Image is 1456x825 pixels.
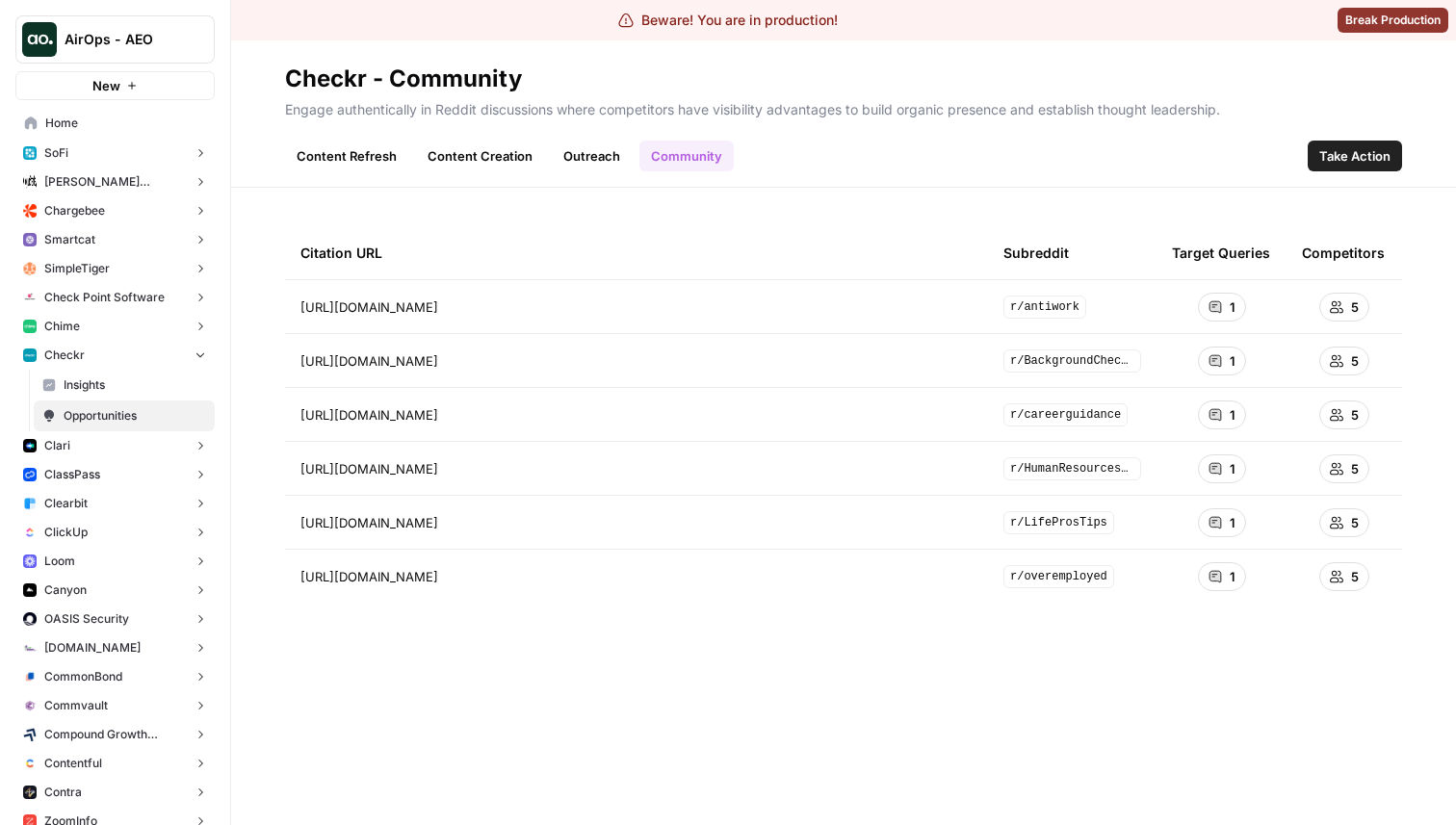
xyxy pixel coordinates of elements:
[1230,351,1235,371] span: 1
[300,226,973,279] div: Citation URL
[44,173,186,191] span: [PERSON_NAME] [PERSON_NAME] at Work
[44,697,108,714] span: Commvault
[15,691,215,720] button: Commvault
[15,196,215,225] button: Chargebee
[23,699,37,712] img: xf6b4g7v9n1cfco8wpzm78dqnb6e
[15,662,215,691] button: CommonBond
[23,786,37,799] img: azd67o9nw473vll9dbscvlvo9wsn
[64,376,206,394] span: Insights
[1351,351,1359,371] span: 5
[23,262,37,275] img: hlg0wqi1id4i6sbxkcpd2tyblcaw
[15,633,215,662] button: [DOMAIN_NAME]
[15,431,215,460] button: Clari
[44,755,102,772] span: Contentful
[1230,513,1235,532] span: 1
[23,291,37,304] img: gddfodh0ack4ddcgj10xzwv4nyos
[618,11,838,30] div: Beware! You are in production!
[1003,457,1141,480] span: r/HumanResourcesUK
[64,407,206,425] span: Opportunities
[15,254,215,283] button: SimpleTiger
[15,341,215,370] button: Checkr
[15,576,215,605] button: Canyon
[1230,567,1235,586] span: 1
[15,225,215,254] button: Smartcat
[23,468,37,481] img: z4c86av58qw027qbtb91h24iuhub
[1351,567,1359,586] span: 5
[44,231,95,248] span: Smartcat
[44,726,186,743] span: Compound Growth Marketing
[15,489,215,518] button: Clearbit
[552,141,632,171] a: Outreach
[23,641,37,655] img: k09s5utkby11dt6rxf2w9zgb46r0
[65,30,181,49] span: AirOps - AEO
[285,94,1402,119] p: Engage authentically in Reddit discussions where competitors have visibility advantages to build ...
[1345,12,1441,29] span: Break Production
[15,460,215,489] button: ClassPass
[15,71,215,100] button: New
[639,141,734,171] a: Community
[1351,297,1359,317] span: 5
[1351,459,1359,478] span: 5
[1003,349,1141,373] span: r/BackgroundCheckGuide
[44,610,129,628] span: OASIS Security
[44,524,88,541] span: ClickUp
[15,15,215,64] button: Workspace: AirOps - AEO
[15,605,215,633] button: OASIS Security
[23,554,37,568] img: wev6amecshr6l48lvue5fy0bkco1
[300,405,438,425] span: [URL][DOMAIN_NAME]
[44,347,85,364] span: Checkr
[300,351,438,371] span: [URL][DOMAIN_NAME]
[92,76,120,95] span: New
[23,612,37,626] img: red1k5sizbc2zfjdzds8kz0ky0wq
[44,553,75,570] span: Loom
[44,260,110,277] span: SimpleTiger
[285,141,408,171] a: Content Refresh
[23,233,37,246] img: rkye1xl29jr3pw1t320t03wecljb
[23,204,37,218] img: jkhkcar56nid5uw4tq7euxnuco2o
[44,318,80,335] span: Chime
[1172,226,1270,279] div: Target Queries
[15,108,215,139] a: Home
[15,283,215,312] button: Check Point Software
[1351,513,1359,532] span: 5
[45,115,206,132] span: Home
[1338,8,1448,33] button: Break Production
[44,202,105,219] span: Chargebee
[1003,511,1114,534] span: r/LifeProsTips
[23,175,37,189] img: m87i3pytwzu9d7629hz0batfjj1p
[15,778,215,807] button: Contra
[416,141,544,171] a: Content Creation
[44,466,100,483] span: ClassPass
[1003,403,1128,426] span: r/careerguidance
[300,567,438,586] span: [URL][DOMAIN_NAME]
[44,581,87,599] span: Canyon
[44,495,88,512] span: Clearbit
[22,22,57,57] img: AirOps - AEO Logo
[44,289,165,306] span: Check Point Software
[300,297,438,317] span: [URL][DOMAIN_NAME]
[23,526,37,539] img: nyvnio03nchgsu99hj5luicuvesv
[15,139,215,168] button: SoFi
[1230,459,1235,478] span: 1
[23,146,37,160] img: apu0vsiwfa15xu8z64806eursjsk
[1230,405,1235,425] span: 1
[1230,297,1235,317] span: 1
[285,64,522,94] div: Checkr - Community
[23,670,37,683] img: glq0fklpdxbalhn7i6kvfbbvs11n
[23,439,37,452] img: h6qlr8a97mop4asab8l5qtldq2wv
[23,348,37,362] img: 78cr82s63dt93a7yj2fue7fuqlci
[23,497,37,510] img: fr92439b8i8d8kixz6owgxh362ib
[44,639,141,657] span: [DOMAIN_NAME]
[34,400,215,431] a: Opportunities
[1003,296,1086,319] span: r/antiwork
[15,518,215,547] button: ClickUp
[15,312,215,341] button: Chime
[1351,405,1359,425] span: 5
[44,144,68,162] span: SoFi
[34,370,215,400] a: Insights
[15,168,215,196] button: [PERSON_NAME] [PERSON_NAME] at Work
[300,513,438,532] span: [URL][DOMAIN_NAME]
[23,583,37,597] img: 0idox3onazaeuxox2jono9vm549w
[1003,226,1069,279] div: Subreddit
[44,784,82,801] span: Contra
